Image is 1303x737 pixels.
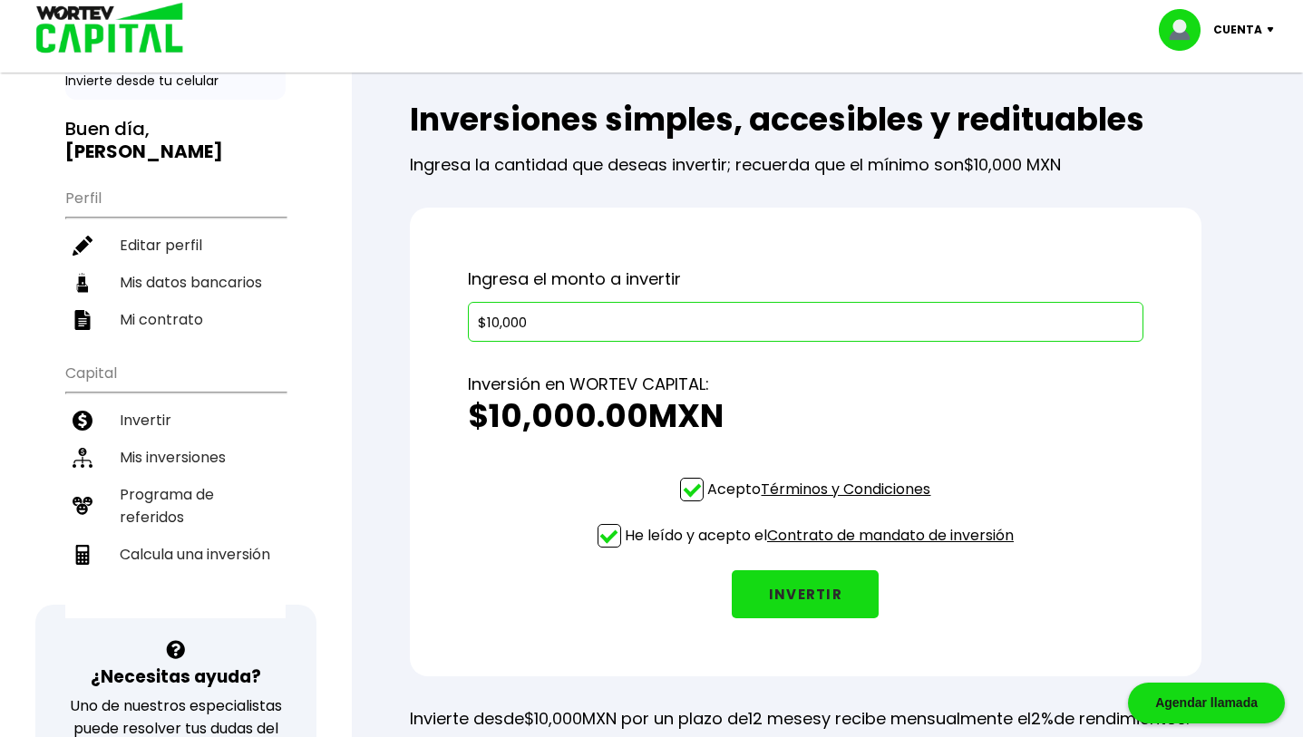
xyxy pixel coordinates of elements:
p: Invierte desde tu celular [65,72,286,91]
p: Ingresa la cantidad que deseas invertir; recuerda que el mínimo son [410,138,1201,179]
p: Ingresa el monto a invertir [468,266,1143,293]
a: Programa de referidos [65,476,286,536]
ul: Perfil [65,178,286,338]
button: INVERTIR [732,570,879,618]
img: contrato-icon.f2db500c.svg [73,310,92,330]
b: [PERSON_NAME] [65,139,223,164]
div: Agendar llamada [1128,683,1285,723]
span: $10,000 MXN [964,153,1061,176]
a: Mis datos bancarios [65,264,286,301]
a: Mis inversiones [65,439,286,476]
h3: Buen día, [65,118,286,163]
img: calculadora-icon.17d418c4.svg [73,545,92,565]
a: Mi contrato [65,301,286,338]
p: He leído y acepto el [625,524,1014,547]
p: Inversión en WORTEV CAPITAL: [468,371,1143,398]
p: Acepto [707,478,930,500]
a: Calcula una inversión [65,536,286,573]
img: inversiones-icon.6695dc30.svg [73,448,92,468]
span: $10,000 [524,707,582,730]
a: Contrato de mandato de inversión [767,525,1014,546]
a: Términos y Condiciones [761,479,930,499]
img: invertir-icon.b3b967d7.svg [73,411,92,431]
span: 2% [1031,707,1054,730]
a: Invertir [65,402,286,439]
h2: Inversiones simples, accesibles y redituables [410,102,1201,138]
span: 12 meses [748,707,822,730]
h2: $10,000.00 MXN [468,398,1143,434]
img: editar-icon.952d3147.svg [73,236,92,256]
ul: Capital [65,353,286,618]
img: icon-down [1262,27,1287,33]
h3: ¿Necesitas ayuda? [91,664,261,690]
img: profile-image [1159,9,1213,51]
img: recomiendanos-icon.9b8e9327.svg [73,496,92,516]
a: Editar perfil [65,227,286,264]
img: datos-icon.10cf9172.svg [73,273,92,293]
p: Cuenta [1213,16,1262,44]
